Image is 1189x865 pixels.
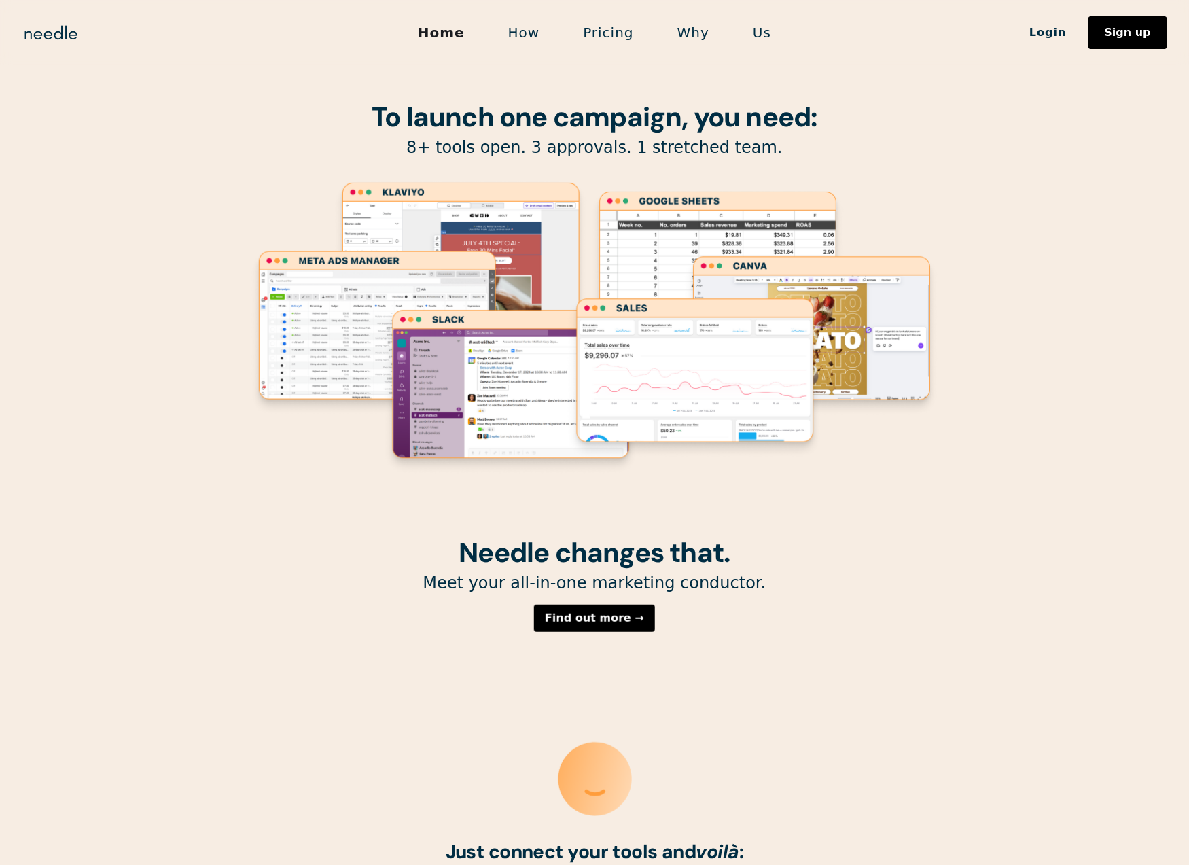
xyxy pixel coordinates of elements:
p: 8+ tools open. 3 approvals. 1 stretched team. [248,137,941,158]
p: Meet your all-in-one marketing conductor. [248,573,941,594]
a: Home [396,18,486,47]
a: Pricing [561,18,655,47]
a: Sign up [1088,16,1167,49]
strong: Just connect your tools and : [446,839,744,864]
em: voilà [696,839,739,864]
div: Sign up [1105,27,1151,38]
div: Find out more → [545,613,644,624]
strong: Needle changes that. [459,535,730,570]
a: Why [656,18,731,47]
a: Find out more → [534,605,655,632]
a: How [486,18,562,47]
strong: To launch one campaign, you need: [372,99,817,135]
a: Us [731,18,793,47]
a: Login [1008,21,1088,44]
